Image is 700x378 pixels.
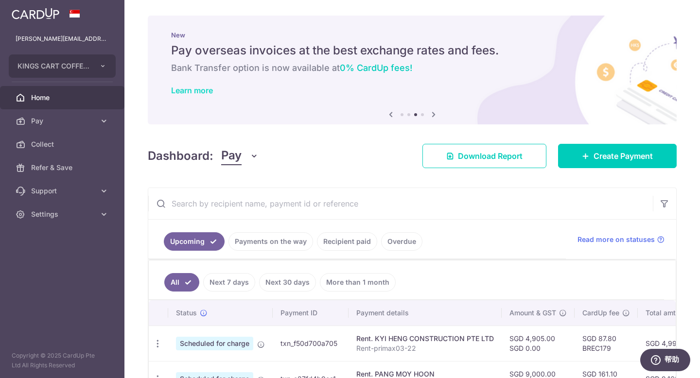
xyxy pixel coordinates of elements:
span: Read more on statuses [577,235,655,244]
a: Download Report [422,144,546,168]
span: CardUp fee [582,308,619,318]
p: New [171,31,653,39]
span: Settings [31,209,95,219]
td: SGD 87.80 BREC179 [575,326,638,361]
a: Create Payment [558,144,677,168]
button: Pay [221,147,259,165]
a: Payments on the way [228,232,313,251]
span: KINGS CART COFFEE PTE. LTD. [17,61,89,71]
input: Search by recipient name, payment id or reference [148,188,653,219]
a: Next 7 days [203,273,255,292]
p: [PERSON_NAME][EMAIL_ADDRESS][DOMAIN_NAME] [16,34,109,44]
div: Rent. KYI HENG CONSTRUCTION PTE LTD [356,334,494,344]
iframe: 打开一个小组件，您可以在其中找到更多信息 [640,349,690,373]
td: SGD 4,905.00 SGD 0.00 [502,326,575,361]
h6: Bank Transfer option is now available at [171,62,653,74]
a: Next 30 days [259,273,316,292]
span: Create Payment [594,150,653,162]
span: Download Report [458,150,523,162]
a: Recipient paid [317,232,377,251]
a: Learn more [171,86,213,95]
a: More than 1 month [320,273,396,292]
img: International Invoice Banner [148,16,677,124]
a: Overdue [381,232,422,251]
span: Scheduled for charge [176,337,253,350]
span: 0% CardUp fees! [340,63,412,73]
h4: Dashboard: [148,147,213,165]
a: Upcoming [164,232,225,251]
td: txn_f50d700a705 [273,326,349,361]
button: KINGS CART COFFEE PTE. LTD. [9,54,116,78]
span: Support [31,186,95,196]
span: Pay [221,147,242,165]
span: Amount & GST [509,308,556,318]
a: Read more on statuses [577,235,665,244]
td: SGD 4,992.80 [638,326,700,361]
span: Refer & Save [31,163,95,172]
th: Payment details [349,300,502,326]
span: Pay [31,116,95,126]
th: Payment ID [273,300,349,326]
h5: Pay overseas invoices at the best exchange rates and fees. [171,43,653,58]
span: Total amt. [646,308,678,318]
span: Home [31,93,95,103]
span: Status [176,308,197,318]
img: CardUp [12,8,59,19]
a: All [164,273,199,292]
p: Rent-primax03-22 [356,344,494,353]
span: Collect [31,139,95,149]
